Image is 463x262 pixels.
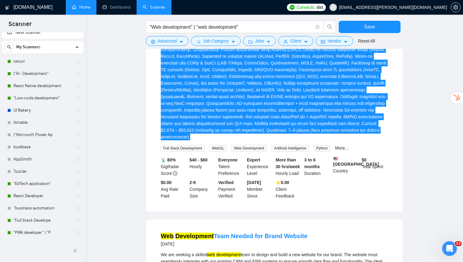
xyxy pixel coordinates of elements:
[149,23,313,31] input: Search Freelance Jobs...
[13,116,72,129] a: Airtable
[13,92,72,104] a: "Low-code development"
[218,157,238,162] b: Everyone
[75,96,80,101] span: holder
[16,41,40,53] span: My Scanners
[316,25,320,29] span: info-circle
[161,180,171,185] b: $0.00
[161,233,307,239] a: Web DevelopmentTeam Needed for Brand Website
[243,36,276,46] button: folderJobscaret-down
[151,39,155,44] span: setting
[191,36,240,46] button: barsJob Categorycaret-down
[103,5,130,10] a: dashboardDashboard
[13,202,72,214] a: "business automation
[161,157,176,162] b: 📡 80%
[274,179,303,199] div: Client Feedback
[160,179,188,199] div: Avg Rate Paid
[274,157,303,177] div: Hourly Load
[161,233,174,239] mark: Web
[442,241,457,256] iframe: Intercom live chat
[321,39,325,44] span: idcard
[13,190,72,202] a: React Developer
[203,38,228,44] span: Job Category
[75,157,80,162] span: holder
[160,157,188,177] div: GigRadar Score
[316,4,323,11] span: 484
[13,227,72,239] a: "PWA developer" | "P
[143,5,165,10] a: searchScanner
[75,145,80,149] span: holder
[276,180,289,185] b: ⭐️ 0.00
[179,39,183,44] span: caret-down
[333,157,379,167] b: [GEOGRAPHIC_DATA]
[246,157,274,177] div: Experience Level
[451,2,461,12] button: setting
[75,206,80,211] span: holder
[324,24,336,30] span: search
[2,26,83,39] li: New Scanner
[247,157,260,162] b: Expert
[13,55,72,68] a: retool
[276,157,300,169] b: More than 30 hrs/week
[173,171,177,175] span: info-circle
[190,157,208,162] b: $40 - $60
[316,36,353,46] button: idcardVendorcaret-down
[196,39,201,44] span: bars
[13,214,72,227] a: "Full Stack Develope
[304,39,308,44] span: caret-down
[324,21,336,33] button: search
[158,38,177,44] span: Advanced
[303,157,332,177] div: Duration
[290,5,295,10] img: upwork-logo.png
[5,45,14,49] span: search
[216,252,241,257] mark: development
[339,21,401,33] button: Save
[175,233,214,239] mark: Development
[75,120,80,125] span: holder
[332,157,361,177] div: Country
[255,38,264,44] span: Jobs
[75,83,80,88] span: holder
[72,5,90,10] a: homeHome
[304,157,320,169] b: 3 to 6 months
[455,241,462,246] span: 13
[231,145,267,152] span: Web Development
[4,20,36,32] span: Scanner
[75,71,80,76] span: holder
[75,230,80,235] span: holder
[146,36,189,46] button: settingAdvancedcaret-down
[161,145,205,152] span: Full Stack Development
[290,38,301,44] span: Client
[13,129,72,141] a: ("Microsoft Power Ap
[209,145,227,152] span: WebGL
[360,157,389,177] div: Total Spent
[218,180,234,185] b: Verified
[217,157,246,177] div: Talent Preference
[75,132,80,137] span: holder
[217,179,246,199] div: Payment Verified
[358,38,375,44] a: Reset All
[246,179,274,199] div: Member Since
[207,252,215,257] mark: web
[75,181,80,186] span: holder
[5,3,9,13] img: logo
[328,38,341,44] span: Vendor
[344,39,348,44] span: caret-down
[297,4,315,11] span: Connects:
[13,104,72,116] a: UI Bakery
[75,218,80,223] span: holder
[451,5,460,10] span: setting
[278,36,313,46] button: userClientcaret-down
[272,145,309,152] span: Artificial Intelligence
[75,59,80,64] span: holder
[13,153,72,165] a: AppSmith
[248,39,253,44] span: folder
[75,169,80,174] span: holder
[13,165,72,178] a: ToolJet
[75,108,80,113] span: holder
[13,141,72,153] a: budibase
[73,248,79,254] span: double-left
[7,26,78,39] a: New Scanner
[13,68,72,80] a: ("AI - Development"
[266,39,271,44] span: caret-down
[335,146,348,150] a: More...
